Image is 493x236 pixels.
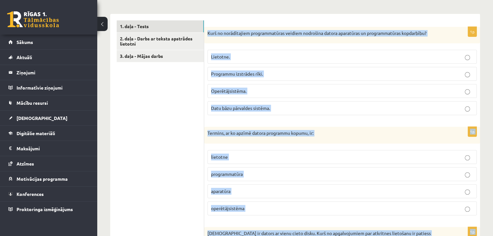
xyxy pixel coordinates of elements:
a: Maksājumi [8,141,89,156]
span: Operētājsistēma. [211,88,246,94]
span: Konferences [17,191,44,197]
span: Digitālie materiāli [17,130,55,136]
input: Operētājsistēma. [465,89,470,94]
a: Atzīmes [8,156,89,171]
legend: Ziņojumi [17,65,89,80]
legend: Maksājumi [17,141,89,156]
input: Programmu izstrādes rīki. [465,72,470,77]
a: Mācību resursi [8,95,89,110]
input: Lietotne. [465,55,470,60]
span: Mācību resursi [17,100,48,106]
input: lietotne [465,155,470,160]
input: operētājsistēma [465,207,470,212]
a: Rīgas 1. Tālmācības vidusskola [7,11,59,27]
span: Programmu izstrādes rīki. [211,71,263,77]
a: 2. daļa - Darbs ar teksta apstrādes lietotni [117,33,204,50]
a: Aktuāli [8,50,89,65]
a: Ziņojumi [8,65,89,80]
span: Atzīmes [17,161,34,166]
input: programmatūra [465,172,470,177]
a: Digitālie materiāli [8,126,89,141]
span: aparatūra [211,188,230,194]
legend: Informatīvie ziņojumi [17,80,89,95]
span: operētājsistēma [211,205,244,211]
p: Termins, ar ko apzīmē datora programmu kopumu, ir: [207,130,444,136]
span: programmatūra [211,171,243,177]
span: Datu bāzu pārvaldes sistēma. [211,105,270,111]
span: Sākums [17,39,33,45]
input: Datu bāzu pārvaldes sistēma. [465,106,470,112]
span: Motivācijas programma [17,176,68,182]
a: [DEMOGRAPHIC_DATA] [8,111,89,125]
span: Proktoringa izmēģinājums [17,206,73,212]
input: aparatūra [465,189,470,195]
span: [DEMOGRAPHIC_DATA] [17,115,67,121]
span: Aktuāli [17,54,32,60]
a: Informatīvie ziņojumi [8,80,89,95]
a: Sākums [8,35,89,49]
a: 1. daļa - Tests [117,20,204,32]
a: 3. daļa - Mājas darbs [117,50,204,62]
p: 1p [468,27,477,37]
p: 1p [468,126,477,137]
span: Lietotne. [211,54,230,59]
a: Motivācijas programma [8,171,89,186]
p: Kurš no norādītajiem programmatūras veidiem nodrošina datora aparatūras un programmatūras kopdarb... [207,30,444,37]
a: Proktoringa izmēģinājums [8,202,89,217]
span: lietotne [211,154,228,160]
a: Konferences [8,187,89,201]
